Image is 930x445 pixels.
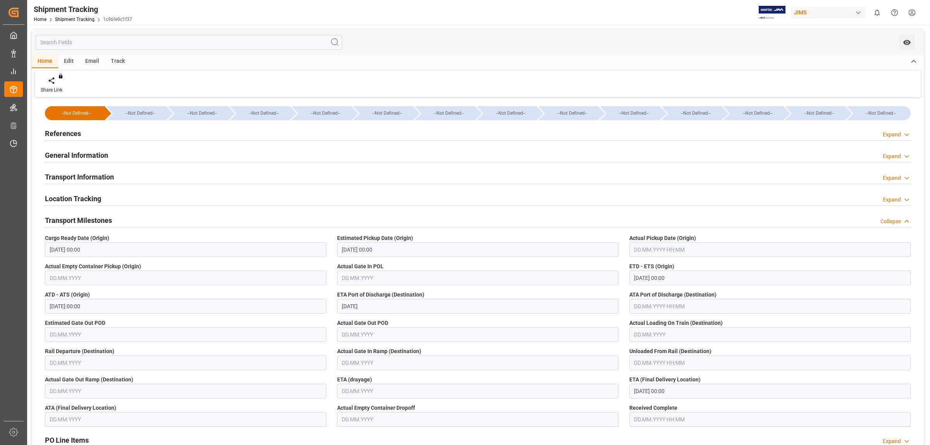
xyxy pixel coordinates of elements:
[114,106,166,120] div: --Not Defined--
[45,271,326,285] input: DD.MM.YYYY
[337,384,618,398] input: DD.MM.YYYY
[55,17,95,22] a: Shipment Tracking
[608,106,660,120] div: --Not Defined--
[34,3,132,15] div: Shipment Tracking
[629,291,716,299] span: ATA Port of Discharge (Destination)
[629,327,911,342] input: DD.MM.YYYY
[477,106,537,120] div: --Not Defined--
[45,234,109,242] span: Cargo Ready Date (Origin)
[868,4,886,21] button: show 0 new notifications
[629,271,911,285] input: DD.MM.YYYY HH:MM
[899,35,915,50] button: open menu
[53,106,99,120] div: --Not Defined--
[415,106,475,120] div: --Not Defined--
[600,106,660,120] div: --Not Defined--
[105,55,131,68] div: Track
[32,55,58,68] div: Home
[629,347,711,355] span: Unloaded From Rail (Destination)
[337,271,618,285] input: DD.MM.YYYY
[539,106,598,120] div: --Not Defined--
[107,106,166,120] div: --Not Defined--
[883,174,901,182] div: Expand
[886,4,903,21] button: Help Center
[337,412,618,427] input: DD.MM.YYYY
[337,299,618,314] input: DD.MM.YYYY
[883,152,901,160] div: Expand
[629,319,723,327] span: Actual Loading On Train (Destination)
[168,106,228,120] div: --Not Defined--
[45,404,116,412] span: ATA (Final Delivery Location)
[45,150,108,160] h2: General Information
[337,347,421,355] span: Actual Gate In Ramp (Destination)
[423,106,475,120] div: --Not Defined--
[36,35,342,50] input: Search Fields
[337,234,413,242] span: Estimated Pickup Date (Origin)
[337,291,424,299] span: ETA Port of Discharge (Destination)
[723,106,783,120] div: --Not Defined--
[353,106,413,120] div: --Not Defined--
[337,355,618,370] input: DD.MM.YYYY
[629,262,674,271] span: ETD - ETS (Origin)
[629,384,911,398] input: DD.MM.YYYY HH:MM
[230,106,290,120] div: --Not Defined--
[45,262,141,271] span: Actual Empty Container Pickup (Origin)
[662,106,722,120] div: --Not Defined--
[300,106,351,120] div: --Not Defined--
[58,55,79,68] div: Edit
[45,319,105,327] span: Estimated Gate Out POD
[45,106,105,120] div: --Not Defined--
[45,412,326,427] input: DD.MM.YYYY
[34,17,46,22] a: Home
[785,106,845,120] div: --Not Defined--
[759,6,785,19] img: Exertis%20JAM%20-%20Email%20Logo.jpg_1722504956.jpg
[629,404,677,412] span: Received Complete
[45,347,114,355] span: Rail Departure (Destination)
[337,242,618,257] input: DD.MM.YYYY HH:MM
[337,376,372,384] span: ETA (drayage)
[337,262,384,271] span: Actual Gate In POL
[791,5,868,20] button: JIMS
[629,299,911,314] input: DD.MM.YYYY HH:MM
[45,355,326,370] input: DD.MM.YYYY
[45,384,326,398] input: DD.MM.YYYY
[731,106,783,120] div: --Not Defined--
[337,327,618,342] input: DD.MM.YYYY
[292,106,351,120] div: --Not Defined--
[883,196,901,204] div: Expand
[45,242,326,257] input: DD.MM.YYYY HH:MM
[79,55,105,68] div: Email
[45,327,326,342] input: DD.MM.YYYY
[855,106,907,120] div: --Not Defined--
[485,106,537,120] div: --Not Defined--
[337,404,415,412] span: Actual Empty Container Dropoff
[238,106,290,120] div: --Not Defined--
[45,172,114,182] h2: Transport Information
[670,106,722,120] div: --Not Defined--
[176,106,228,120] div: --Not Defined--
[546,106,598,120] div: --Not Defined--
[880,217,901,226] div: Collapse
[45,291,90,299] span: ATD - ATS (Origin)
[629,376,701,384] span: ETA (Final Delivery Location)
[45,376,133,384] span: Actual Gate Out Ramp (Destination)
[883,131,901,139] div: Expand
[45,299,326,314] input: DD.MM.YYYY HH:MM
[337,319,388,327] span: Actual Gate Out POD
[45,193,101,204] h2: Location Tracking
[793,106,845,120] div: --Not Defined--
[45,128,81,139] h2: References
[791,7,865,18] div: JIMS
[361,106,413,120] div: --Not Defined--
[847,106,911,120] div: --Not Defined--
[629,412,911,427] input: DD.MM.YYYY HH:MM
[629,242,911,257] input: DD.MM.YYYY HH:MM
[629,234,696,242] span: Actual Pickup Date (Origin)
[629,355,911,370] input: DD.MM.YYYY HH:MM
[45,215,112,226] h2: Transport Milestones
